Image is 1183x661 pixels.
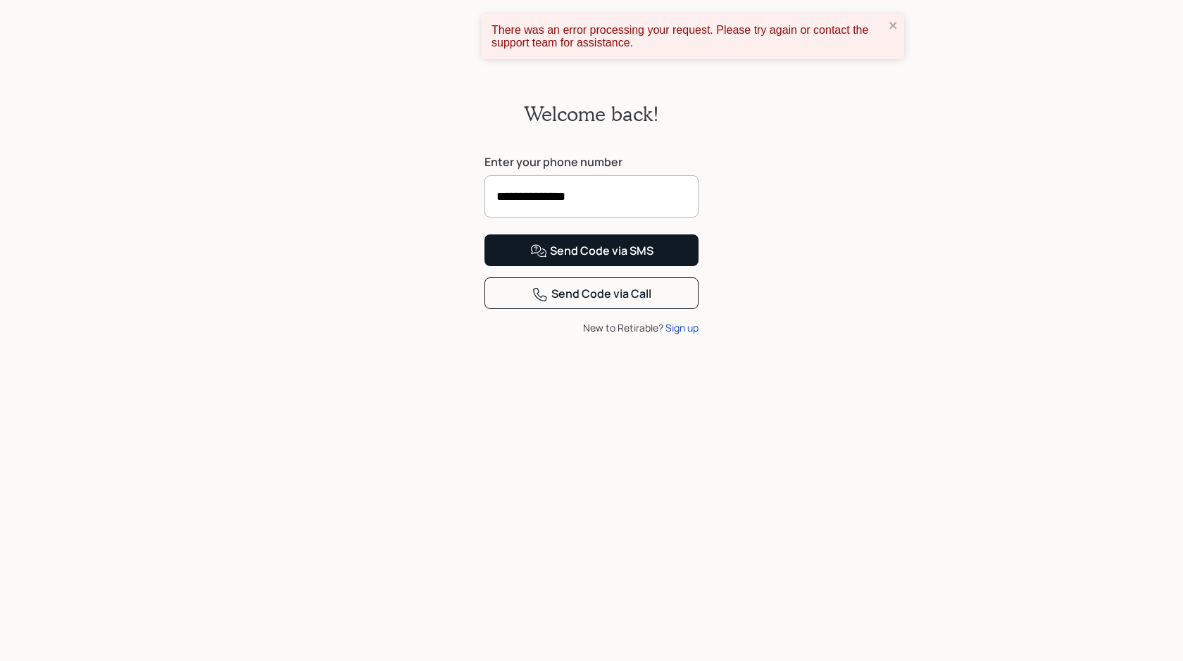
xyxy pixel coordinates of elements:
[484,320,699,335] div: New to Retirable?
[524,102,659,126] h2: Welcome back!
[665,320,699,335] div: Sign up
[484,154,699,170] label: Enter your phone number
[532,286,651,303] div: Send Code via Call
[530,243,653,260] div: Send Code via SMS
[484,234,699,266] button: Send Code via SMS
[484,277,699,309] button: Send Code via Call
[492,24,884,49] div: There was an error processing your request. Please try again or contact the support team for assi...
[889,20,899,33] button: close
